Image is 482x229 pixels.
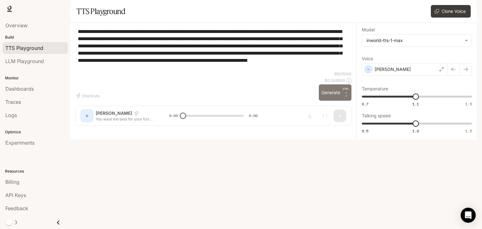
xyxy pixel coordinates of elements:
[319,84,351,101] button: GenerateCTRL +⏎
[77,5,125,18] h1: TTS Playground
[412,101,419,107] span: 1.1
[362,101,368,107] span: 0.7
[362,114,391,118] p: Talking speed
[75,91,102,101] button: Shortcuts
[343,87,349,98] p: ⏎
[375,66,411,72] p: [PERSON_NAME]
[362,128,368,134] span: 0.5
[367,37,462,44] div: inworld-tts-1-max
[343,87,349,94] p: CTRL +
[461,208,476,223] div: Open Intercom Messenger
[465,128,472,134] span: 1.5
[465,101,472,107] span: 1.5
[362,28,375,32] p: Model
[362,87,388,91] p: Temperature
[362,56,373,61] p: Voice
[334,71,351,77] p: 650 / 1000
[431,5,471,18] button: Clone Voice
[412,128,419,134] span: 1.0
[362,35,472,46] div: inworld-tts-1-max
